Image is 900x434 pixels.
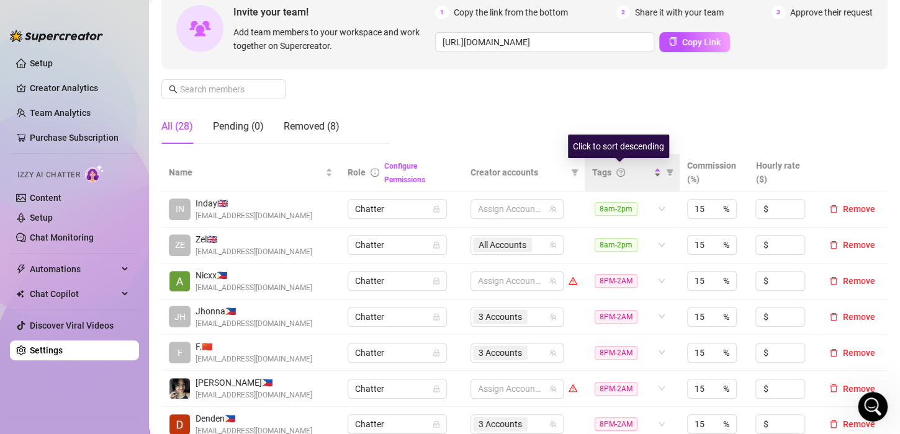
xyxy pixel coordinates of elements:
[549,313,557,321] span: team
[10,30,103,42] img: logo-BBDzfeDw.svg
[180,82,268,96] input: Search members
[824,345,880,360] button: Remove
[196,376,312,389] span: [PERSON_NAME] 🇵🇭
[479,346,522,360] span: 3 Accounts
[214,20,236,42] div: Close
[30,284,118,304] span: Chat Copilot
[829,384,838,392] span: delete
[12,146,236,211] div: Recent messageProfile image for GiselleThanks for reaching out! Yes, those accounts are still on ...
[772,6,785,19] span: 3
[25,175,50,200] img: Profile image for Giselle
[12,217,236,387] div: Super Mass, Dark Mode, Message Library & Bump ImprovementsFeature update
[843,312,875,322] span: Remove
[829,277,838,285] span: delete
[616,6,630,19] span: 2
[161,119,193,134] div: All (28)
[55,187,84,200] div: Giselle
[16,264,26,274] span: thunderbolt
[25,109,223,130] p: How can we help?
[30,213,53,223] a: Setup
[568,135,669,158] div: Click to sort descending
[843,348,875,358] span: Remove
[169,85,178,94] span: search
[824,237,880,252] button: Remove
[843,384,875,394] span: Remove
[355,415,439,433] span: Chatter
[790,6,873,19] span: Approve their request
[355,379,439,398] span: Chatter
[355,343,439,362] span: Chatter
[25,156,223,169] div: Recent message
[156,20,181,45] img: Profile image for Ella
[85,164,104,182] img: AI Chatter
[180,20,205,45] img: Profile image for Giselle
[233,4,435,20] span: Invite your team!
[595,274,637,288] span: 8PM-2AM
[549,277,557,285] span: team
[824,417,880,432] button: Remove
[196,197,312,210] span: Inday 🇬🇧
[549,349,557,356] span: team
[843,240,875,250] span: Remove
[175,238,185,252] span: ZE
[433,205,440,213] span: lock
[748,154,817,192] th: Hourly rate ($)
[178,346,182,360] span: F
[433,420,440,428] span: lock
[595,238,637,252] span: 8am-2pm
[433,277,440,285] span: lock
[124,320,186,370] button: Help
[133,20,158,45] img: Profile image for Yoni
[62,320,124,370] button: Messages
[595,417,637,431] span: 8PM-2AM
[569,277,577,285] span: warning
[176,202,184,216] span: IN
[595,346,637,360] span: 8PM-2AM
[858,392,888,422] iframe: Intercom live chat
[824,201,880,216] button: Remove
[355,272,439,290] span: Chatter
[549,420,557,428] span: team
[196,412,312,425] span: Denden 🇵🇭
[371,168,379,177] span: info-circle
[355,236,439,254] span: Chatter
[13,164,235,210] div: Profile image for GiselleThanks for reaching out! Yes, those accounts are still on the free trial...
[479,310,522,324] span: 3 Accounts
[186,320,248,370] button: News
[668,37,677,46] span: copy
[196,389,312,401] span: [EMAIL_ADDRESS][DOMAIN_NAME]
[196,353,312,365] span: [EMAIL_ADDRESS][DOMAIN_NAME]
[30,259,118,279] span: Automations
[196,210,312,222] span: [EMAIL_ADDRESS][DOMAIN_NAME]
[824,309,880,324] button: Remove
[196,340,312,353] span: F. 🇨🇳
[30,58,53,68] a: Setup
[595,382,637,396] span: 8PM-2AM
[355,308,439,326] span: Chatter
[595,202,637,216] span: 8am-2pm
[666,169,673,176] span: filter
[454,6,568,19] span: Copy the link from the bottom
[433,349,440,356] span: lock
[569,384,577,392] span: warning
[25,25,108,42] img: logo
[479,417,522,431] span: 3 Accounts
[384,162,425,184] a: Configure Permissions
[473,417,528,432] span: 3 Accounts
[829,348,838,357] span: delete
[824,381,880,396] button: Remove
[16,290,24,298] img: Chat Copilot
[829,205,838,213] span: delete
[843,419,875,429] span: Remove
[682,37,721,47] span: Copy Link
[169,166,323,179] span: Name
[169,378,190,399] img: Joyce
[635,6,724,19] span: Share it with your team
[196,232,312,246] span: Zel 🇬🇧
[30,321,114,330] a: Discover Viral Videos
[473,345,528,360] span: 3 Accounts
[664,163,676,182] span: filter
[433,241,440,249] span: lock
[30,232,94,242] a: Chat Monitoring
[549,205,557,213] span: team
